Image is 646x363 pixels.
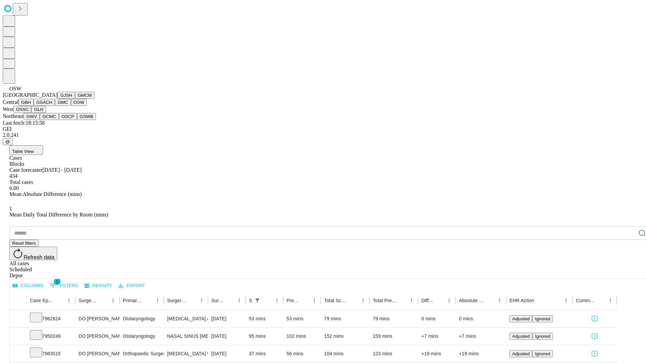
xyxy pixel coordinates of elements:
div: +7 mins [421,328,452,345]
div: Predicted In Room Duration [287,298,300,303]
div: 95 mins [249,328,280,345]
button: Sort [263,296,272,305]
button: Expand [13,331,23,342]
div: 159 mins [373,328,415,345]
span: Total cases [9,179,33,185]
div: NASAL SINUS [MEDICAL_DATA] WITH [MEDICAL_DATA] RESECTION [167,328,205,345]
span: Adjusted [512,316,530,321]
div: 7983515 [30,345,72,362]
div: Orthopaedic Surgery [123,345,160,362]
button: Sort [535,296,544,305]
div: 56 mins [287,345,318,362]
button: GSACH [34,99,55,106]
button: Menu [495,296,504,305]
button: GJSH [58,92,75,99]
button: Menu [272,296,282,305]
button: OSCP [59,113,77,120]
button: GMCM [75,92,95,99]
div: Case Epic Id [30,298,54,303]
div: DO [PERSON_NAME] [PERSON_NAME] Do [79,328,116,345]
div: Absolute Difference [459,298,485,303]
span: @ [5,139,10,144]
div: EHR Action [509,298,534,303]
button: Sort [486,296,495,305]
button: GBH [19,99,34,106]
button: Expand [13,348,23,360]
div: 7950249 [30,328,72,345]
button: @ [3,138,13,145]
button: GLH [31,106,46,113]
button: Show filters [48,280,80,291]
span: Central [3,99,19,105]
div: Primary Service [123,298,142,303]
span: Adjusted [512,351,530,356]
div: [DATE] [211,310,242,327]
button: GCMC [40,113,59,120]
div: 0 mins [459,310,503,327]
button: Adjusted [509,350,532,357]
div: 123 mins [373,345,415,362]
button: Menu [153,296,162,305]
button: Expand [13,313,23,325]
span: Last fetch: 18:15:58 [3,120,45,126]
button: Menu [235,296,244,305]
button: Sort [349,296,358,305]
button: Ignored [532,333,553,340]
div: 104 mins [324,345,366,362]
span: 6.00 [9,185,19,191]
button: Menu [64,296,74,305]
button: Sort [99,296,108,305]
button: Sort [187,296,197,305]
button: Sort [397,296,407,305]
span: West [3,106,13,112]
span: Case forecaster [9,167,42,173]
button: Menu [444,296,454,305]
div: 7962624 [30,310,72,327]
div: 0 mins [421,310,452,327]
button: Menu [310,296,319,305]
button: Sort [435,296,444,305]
div: +19 mins [459,345,503,362]
span: OSW [9,86,22,91]
div: DO [PERSON_NAME] [PERSON_NAME] Do [79,310,116,327]
span: [DATE] - [DATE] [42,167,81,173]
button: OSSC [13,106,32,113]
button: Sort [596,296,606,305]
div: Scheduled In Room Duration [249,298,252,303]
div: [MEDICAL_DATA] AGE [DEMOGRAPHIC_DATA] OR OVER [167,310,205,327]
div: Surgeon Name [79,298,98,303]
button: Menu [606,296,615,305]
button: Sort [300,296,310,305]
span: Refresh data [24,254,55,260]
div: Otolaryngology [123,328,160,345]
div: Comments [576,298,595,303]
button: Sort [225,296,235,305]
div: 2.0.241 [3,132,643,138]
button: Table View [9,145,43,155]
div: Difference [421,298,434,303]
span: Reset filters [12,241,36,246]
button: Menu [108,296,118,305]
div: 79 mins [373,310,415,327]
button: Reset filters [9,240,38,247]
span: 434 [9,173,17,179]
span: Ignored [535,316,550,321]
div: Surgery Date [211,298,224,303]
div: [DATE] [211,345,242,362]
div: 53 mins [249,310,280,327]
button: Select columns [11,281,45,291]
button: Sort [55,296,64,305]
button: Export [117,281,147,291]
span: Ignored [535,351,550,356]
span: Ignored [535,334,550,339]
span: Mean Daily Total Difference by Room (mins) [9,212,108,217]
button: GSWB [77,113,96,120]
span: Northeast [3,113,24,119]
button: OSW [71,99,87,106]
button: Menu [197,296,206,305]
button: Show filters [253,296,262,305]
div: 79 mins [324,310,366,327]
button: Menu [358,296,368,305]
span: 1 [9,206,12,211]
div: 53 mins [287,310,318,327]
